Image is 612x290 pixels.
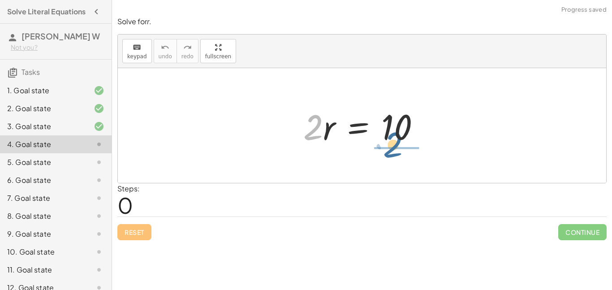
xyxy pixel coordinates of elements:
div: 11. Goal state [7,264,79,275]
span: redo [181,53,194,60]
i: Task not started. [94,175,104,186]
div: 2. Goal state [7,103,79,114]
i: Task finished and correct. [94,103,104,114]
button: keyboardkeypad [122,39,152,63]
span: fullscreen [205,53,231,60]
i: Task finished and correct. [94,85,104,96]
i: Task not started. [94,157,104,168]
div: 1. Goal state [7,85,79,96]
div: 4. Goal state [7,139,79,150]
div: 6. Goal state [7,175,79,186]
span: keypad [127,53,147,60]
div: 5. Goal state [7,157,79,168]
em: r [147,17,149,26]
i: Task not started. [94,247,104,257]
h4: Solve Literal Equations [7,6,86,17]
label: Steps: [117,184,140,193]
div: 8. Goal state [7,211,79,221]
i: Task not started. [94,229,104,239]
div: Not you? [11,43,104,52]
div: 9. Goal state [7,229,79,239]
span: Progress saved [561,5,607,14]
div: 7. Goal state [7,193,79,203]
span: [PERSON_NAME] W [22,31,100,41]
span: 0 [117,191,133,219]
span: undo [159,53,172,60]
i: Task not started. [94,193,104,203]
button: redoredo [177,39,198,63]
i: Task not started. [94,264,104,275]
i: redo [183,42,192,53]
div: 3. Goal state [7,121,79,132]
button: undoundo [154,39,177,63]
p: Solve for . [117,17,607,27]
span: Tasks [22,67,40,77]
i: Task finished and correct. [94,121,104,132]
i: Task not started. [94,211,104,221]
button: fullscreen [200,39,236,63]
div: 10. Goal state [7,247,79,257]
i: undo [161,42,169,53]
i: keyboard [133,42,141,53]
i: Task not started. [94,139,104,150]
